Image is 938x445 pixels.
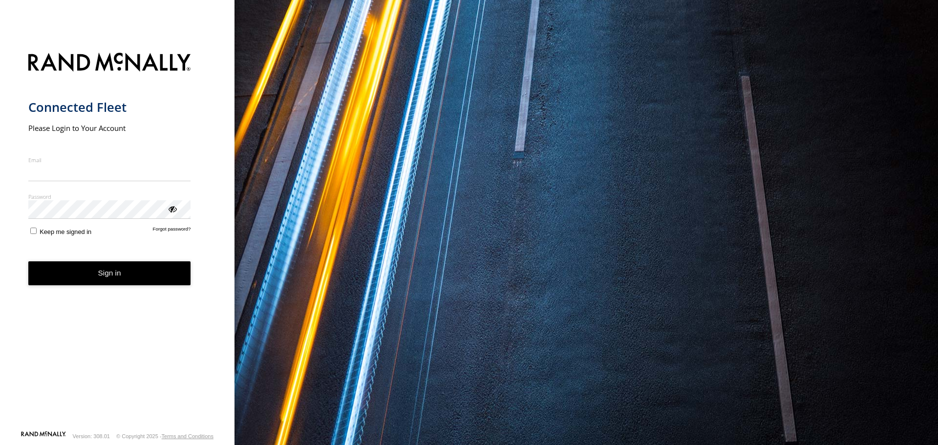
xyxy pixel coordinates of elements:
a: Forgot password? [153,226,191,235]
span: Keep me signed in [40,228,91,235]
input: Keep me signed in [30,228,37,234]
div: ViewPassword [167,204,177,213]
div: © Copyright 2025 - [116,433,213,439]
div: Version: 308.01 [73,433,110,439]
h2: Please Login to Your Account [28,123,191,133]
a: Terms and Conditions [162,433,213,439]
a: Visit our Website [21,431,66,441]
img: Rand McNally [28,51,191,76]
label: Email [28,156,191,164]
button: Sign in [28,261,191,285]
h1: Connected Fleet [28,99,191,115]
form: main [28,47,207,430]
label: Password [28,193,191,200]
